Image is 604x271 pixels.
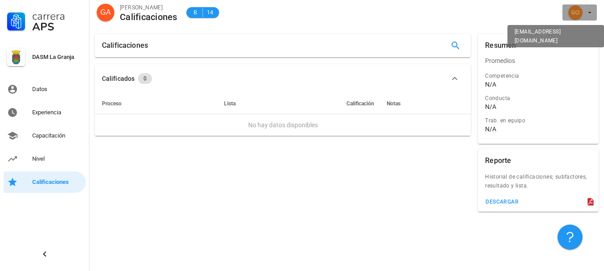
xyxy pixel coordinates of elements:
[192,8,199,17] span: B
[32,155,82,163] div: Nivel
[568,5,583,20] div: avatar
[482,196,522,208] button: descargar
[387,100,401,107] span: Notas
[102,74,135,83] div: Calificados
[4,148,86,170] a: Nivel
[102,34,148,57] div: Calificaciones
[102,100,122,107] span: Proceso
[207,8,214,17] span: 14
[485,116,591,125] div: Trab. en equipo
[100,4,110,21] span: GA
[346,100,374,107] span: Calificación
[478,172,599,196] div: Historial de calificaciones; subfactores, resultado y lista.
[144,73,147,84] span: 0
[32,21,82,32] div: APS
[485,94,591,103] div: Conducta
[120,3,177,12] div: [PERSON_NAME]
[4,125,86,146] a: Capacitación
[32,109,82,116] div: Experiencia
[205,93,254,114] th: Lista
[478,50,599,71] div: Promedios
[95,93,205,114] th: Proceso
[485,125,496,133] div: N/A
[97,4,114,21] div: avatar
[95,64,471,93] button: Calificados 0
[485,199,519,205] div: descargar
[4,79,86,100] a: Datos
[485,103,496,111] div: N/A
[485,71,591,80] div: Competencia
[32,86,82,93] div: Datos
[485,34,516,57] div: Resumen
[254,93,379,114] th: Calificación
[4,171,86,193] a: Calificaciones
[380,93,471,114] th: Notas
[485,149,511,172] div: Reporte
[120,12,177,22] div: Calificaciones
[4,102,86,123] a: Experiencia
[224,100,236,107] span: Lista
[32,179,82,186] div: Calificaciones
[32,132,82,139] div: Capacitación
[485,80,496,88] div: N/A
[32,11,82,21] div: Carrera
[32,54,82,61] div: DASM La Granja
[95,114,471,136] td: No hay datos disponibles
